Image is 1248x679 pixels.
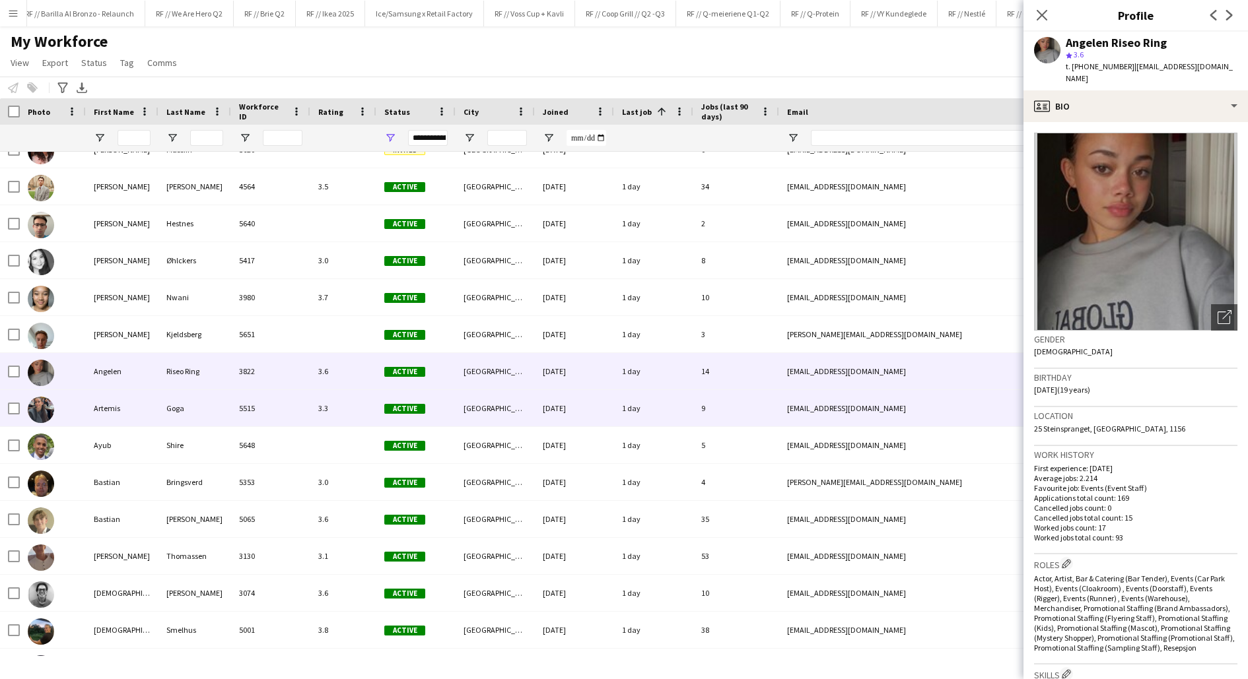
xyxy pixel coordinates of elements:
button: RF // Coop Grill // Q2 -Q3 [575,1,676,26]
div: 3.1 [310,538,376,574]
div: [GEOGRAPHIC_DATA] [456,575,535,611]
div: [PERSON_NAME][EMAIL_ADDRESS][DOMAIN_NAME] [779,464,1043,500]
p: Applications total count: 169 [1034,493,1237,503]
div: 3.6 [310,353,376,389]
span: First Name [94,107,134,117]
span: Active [384,552,425,562]
div: 2 [693,205,779,242]
div: 3074 [231,575,310,611]
div: 3.0 [310,242,376,278]
div: 1 day [614,612,693,648]
div: 34 [693,168,779,205]
div: [EMAIL_ADDRESS][DOMAIN_NAME] [779,390,1043,426]
input: City Filter Input [487,130,527,146]
div: Bastian [86,501,158,537]
div: [DATE] [535,427,614,463]
span: Last Name [166,107,205,117]
img: Crew avatar or photo [1034,133,1237,331]
span: Email [787,107,808,117]
div: [PERSON_NAME] [86,242,158,278]
div: [DATE] [535,168,614,205]
p: Worked jobs total count: 93 [1034,533,1237,542]
div: 38 [693,612,779,648]
button: Open Filter Menu [787,132,799,144]
div: 1 day [614,464,693,500]
button: Open Filter Menu [94,132,106,144]
div: [DATE] [535,390,614,426]
div: [GEOGRAPHIC_DATA] [456,538,535,574]
input: First Name Filter Input [118,130,151,146]
div: 5651 [231,316,310,352]
a: Export [37,54,73,71]
a: Comms [142,54,182,71]
div: [DATE] [535,464,614,500]
div: [GEOGRAPHIC_DATA] [456,316,535,352]
div: 10 [693,575,779,611]
span: My Workforce [11,32,108,51]
div: 5001 [231,612,310,648]
div: [GEOGRAPHIC_DATA] [456,353,535,389]
div: 53 [693,538,779,574]
div: [DATE] [535,279,614,315]
span: Workforce ID [239,102,287,121]
div: [DATE] [535,353,614,389]
div: 3980 [231,279,310,315]
div: [EMAIL_ADDRESS][DOMAIN_NAME] [779,242,1043,278]
div: [DATE] [535,316,614,352]
div: [PERSON_NAME] [86,538,158,574]
span: View [11,57,29,69]
p: Favourite job: Events (Event Staff) [1034,483,1237,493]
button: RF // Coop Kebab Q1-Q2 [996,1,1097,26]
div: Riseo Ring [158,353,231,389]
div: 3130 [231,538,310,574]
div: 1 day [614,538,693,574]
img: Charlie Thomassen [28,544,54,571]
input: Workforce ID Filter Input [263,130,302,146]
div: 3.8 [310,612,376,648]
div: Smelhus [158,612,231,648]
span: Status [384,107,410,117]
input: Email Filter Input [811,130,1035,146]
span: Active [384,256,425,266]
div: 3.6 [310,501,376,537]
div: Open photos pop-in [1211,304,1237,331]
a: Status [76,54,112,71]
button: RF // Nestlé [938,1,996,26]
span: Comms [147,57,177,69]
button: RF // Voss Cup + Kavli [484,1,575,26]
div: [DEMOGRAPHIC_DATA] [86,612,158,648]
div: [DATE] [535,612,614,648]
div: 35 [693,501,779,537]
div: [GEOGRAPHIC_DATA] [456,390,535,426]
div: [EMAIL_ADDRESS][DOMAIN_NAME] [779,575,1043,611]
div: 5417 [231,242,310,278]
div: [PERSON_NAME][EMAIL_ADDRESS][DOMAIN_NAME] [779,316,1043,352]
span: Rating [318,107,343,117]
a: View [5,54,34,71]
div: Angelen [86,353,158,389]
div: Bio [1023,90,1248,122]
img: Amelia Nwani [28,286,54,312]
span: Active [384,626,425,635]
span: Active [384,404,425,414]
p: Worked jobs count: 17 [1034,523,1237,533]
h3: Roles [1034,557,1237,571]
img: Alma Sunde Øhlckers [28,249,54,275]
div: Nwani [158,279,231,315]
button: RF // VY Kundeglede [850,1,938,26]
input: Joined Filter Input [567,130,606,146]
div: [GEOGRAPHIC_DATA] [456,501,535,537]
button: RF // Q-Protein [780,1,850,26]
div: 3.7 [310,279,376,315]
h3: Location [1034,410,1237,422]
div: 5065 [231,501,310,537]
div: 1 day [614,279,693,315]
span: [DATE] (19 years) [1034,385,1090,395]
app-action-btn: Export XLSX [74,80,90,96]
button: Open Filter Menu [384,132,396,144]
div: [GEOGRAPHIC_DATA] [456,612,535,648]
span: Active [384,478,425,488]
div: 3.6 [310,575,376,611]
p: Average jobs: 2.214 [1034,473,1237,483]
div: [EMAIL_ADDRESS][DOMAIN_NAME] [779,427,1043,463]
